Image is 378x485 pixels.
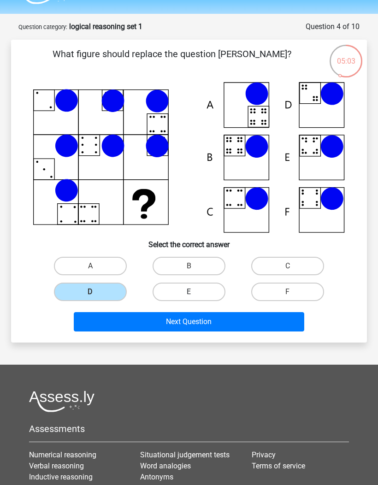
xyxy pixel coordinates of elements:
small: Question category: [18,24,67,30]
img: Assessly logo [29,390,94,412]
label: D [54,283,127,301]
div: Question 4 of 10 [306,21,360,32]
label: A [54,257,127,275]
a: Situational judgement tests [140,450,230,459]
label: E [153,283,225,301]
a: Privacy [252,450,276,459]
a: Word analogies [140,461,191,470]
h5: Assessments [29,423,349,434]
div: 05:03 [329,44,363,67]
label: B [153,257,225,275]
button: Next Question [74,312,305,331]
a: Terms of service [252,461,305,470]
label: F [251,283,324,301]
p: What figure should replace the question [PERSON_NAME]? [26,47,318,75]
strong: logical reasoning set 1 [69,22,142,31]
label: C [251,257,324,275]
a: Verbal reasoning [29,461,84,470]
a: Inductive reasoning [29,473,93,481]
a: Antonyms [140,473,173,481]
a: Numerical reasoning [29,450,96,459]
h6: Select the correct answer [26,233,352,249]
